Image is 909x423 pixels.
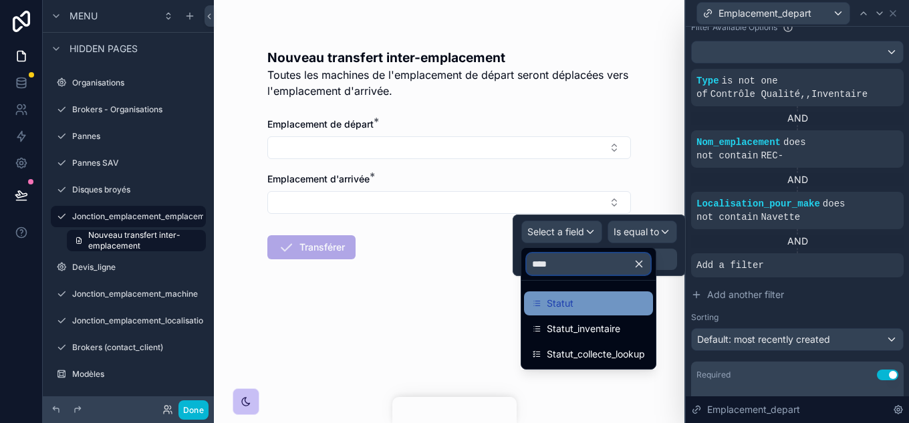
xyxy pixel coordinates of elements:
[51,390,206,412] a: Codes articles
[267,67,631,99] p: Toutes les machines de l'emplacement de départ seront déplacées vers l'emplacement d'arrivée.
[267,118,374,130] span: Emplacement de départ
[707,403,800,416] span: Emplacement_depart
[761,150,783,161] span: REC-
[696,76,778,100] span: is not one of
[267,136,631,159] button: Select Button
[696,76,719,86] span: Type
[51,257,206,278] a: Devis_ligne
[691,312,719,323] label: Sorting
[267,48,631,67] h1: Nouveau transfert inter-emplacement
[710,89,868,100] span: Contrôle Qualité Inventaire
[800,89,805,100] span: ,
[70,42,138,55] span: Hidden pages
[761,212,800,223] span: Navette
[51,206,206,227] a: Jonction_emplacement_emplacement
[72,369,203,380] label: Modèles
[72,396,203,406] label: Codes articles
[691,22,777,33] label: Filter Available Options
[267,191,631,214] button: Select Button
[72,131,203,142] label: Pannes
[691,328,904,351] button: Default: most recently created
[72,184,203,195] label: Disques broyés
[67,230,206,251] a: Nouveau transfert inter-emplacement
[707,288,784,301] span: Add another filter
[691,112,904,125] div: AND
[719,7,811,20] span: Emplacement_depart
[72,262,203,273] label: Devis_ligne
[547,346,645,362] span: Statut_collecte_lookup
[267,173,370,184] span: Emplacement d'arrivée
[51,364,206,385] a: Modèles
[547,295,573,311] span: Statut
[72,289,203,299] label: Jonction_emplacement_machine
[697,333,830,345] span: Default: most recently created
[51,152,206,174] a: Pannes SAV
[696,137,781,148] span: Nom_emplacement
[696,198,820,209] span: Localisation_pour_make
[72,211,217,222] label: Jonction_emplacement_emplacement
[51,99,206,120] a: Brokers - Organisations
[691,173,904,186] div: AND
[696,2,850,25] button: Emplacement_depart
[72,104,203,115] label: Brokers - Organisations
[51,283,206,305] a: Jonction_emplacement_machine
[70,9,98,23] span: Menu
[72,78,203,88] label: Organisations
[51,72,206,94] a: Organisations
[51,126,206,147] a: Pannes
[691,283,904,307] button: Add another filter
[806,89,811,100] span: ,
[88,230,198,251] span: Nouveau transfert inter-emplacement
[72,158,203,168] label: Pannes SAV
[178,400,209,420] button: Done
[696,370,731,380] div: Required
[547,321,620,337] span: Statut_inventaire
[72,342,203,353] label: Brokers (contact_client)
[51,310,206,331] a: Jonction_emplacement_localisation
[696,259,764,272] span: Add a filter
[72,315,208,326] label: Jonction_emplacement_localisation
[691,235,904,248] div: AND
[51,179,206,200] a: Disques broyés
[51,337,206,358] a: Brokers (contact_client)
